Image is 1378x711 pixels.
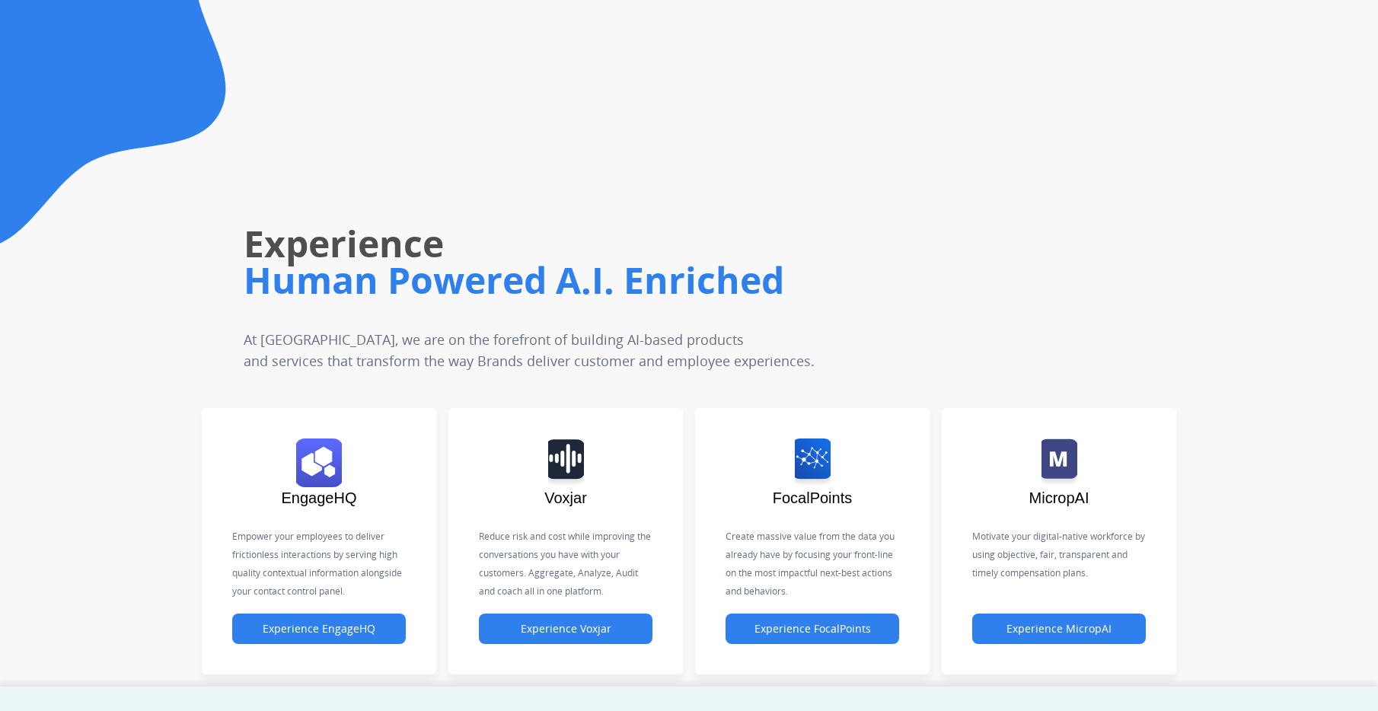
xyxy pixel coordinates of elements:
[773,489,853,506] span: FocalPoints
[726,528,899,601] p: Create massive value from the data you already have by focusing your front-line on the most impac...
[479,623,652,636] a: Experience Voxjar
[726,614,899,644] button: Experience FocalPoints
[479,528,652,601] p: Reduce risk and cost while improving the conversations you have with your customers. Aggregate, A...
[1029,489,1089,506] span: MicropAI
[544,489,587,506] span: Voxjar
[548,438,584,487] img: logo
[726,623,899,636] a: Experience FocalPoints
[296,438,342,487] img: logo
[232,528,406,601] p: Empower your employees to deliver frictionless interactions by serving high quality contextual in...
[795,438,831,487] img: logo
[244,219,975,268] h1: Experience
[282,489,357,506] span: EngageHQ
[244,329,878,371] p: At [GEOGRAPHIC_DATA], we are on the forefront of building AI-based products and services that tra...
[972,623,1146,636] a: Experience MicropAI
[232,614,406,644] button: Experience EngageHQ
[232,623,406,636] a: Experience EngageHQ
[479,614,652,644] button: Experience Voxjar
[244,256,975,304] h1: Human Powered A.I. Enriched
[972,528,1146,582] p: Motivate your digital-native workforce by using objective, fair, transparent and timely compensat...
[972,614,1146,644] button: Experience MicropAI
[1041,438,1077,487] img: logo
